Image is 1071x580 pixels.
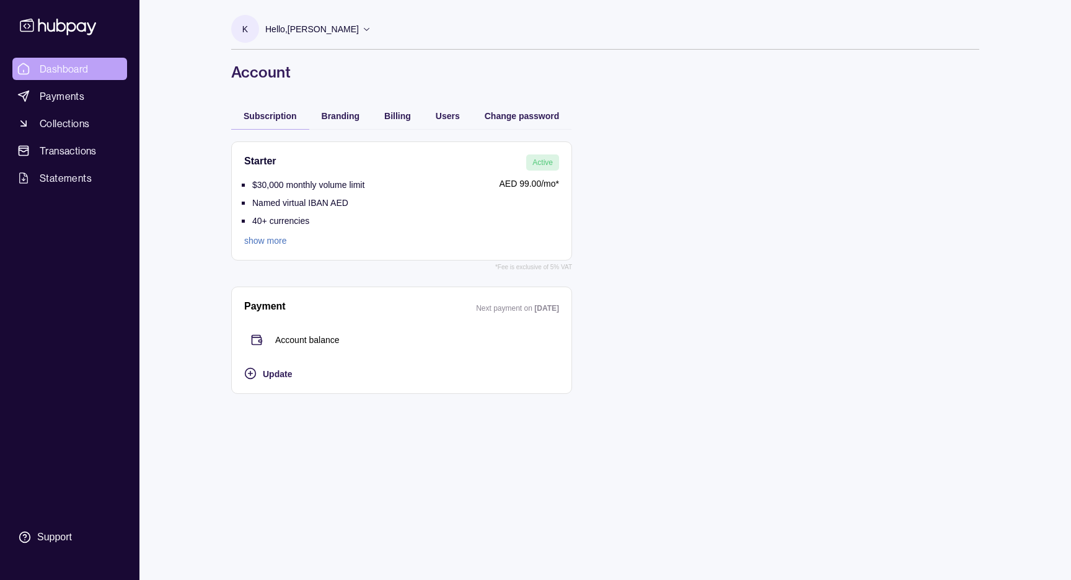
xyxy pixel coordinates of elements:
[244,300,286,315] h2: Payment
[244,154,276,171] h2: Starter
[476,304,534,313] p: Next payment on
[12,58,127,80] a: Dashboard
[485,111,560,121] span: Change password
[371,177,559,190] p: AED 99.00 /mo*
[532,158,553,167] span: Active
[436,111,460,121] span: Users
[252,216,309,226] p: 40+ currencies
[244,111,297,121] span: Subscription
[265,22,359,36] p: Hello, [PERSON_NAME]
[40,116,89,131] span: Collections
[495,261,572,274] p: *Fee is exclusive of 5% VAT
[244,366,559,381] button: Update
[322,111,359,121] span: Branding
[37,530,72,544] div: Support
[275,333,340,347] p: Account balance
[40,171,92,185] span: Statements
[231,62,979,82] h1: Account
[12,85,127,107] a: Payments
[384,111,411,121] span: Billing
[244,234,364,248] a: show more
[40,143,97,158] span: Transactions
[12,524,127,550] a: Support
[242,22,248,36] p: K
[12,167,127,189] a: Statements
[252,180,364,190] p: $30,000 monthly volume limit
[12,112,127,135] a: Collections
[534,304,559,313] p: [DATE]
[40,89,84,104] span: Payments
[263,369,292,379] span: Update
[12,140,127,162] a: Transactions
[252,198,348,208] p: Named virtual IBAN AED
[40,61,89,76] span: Dashboard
